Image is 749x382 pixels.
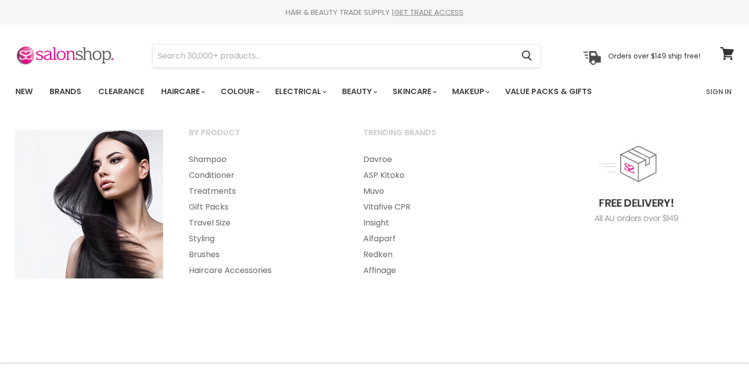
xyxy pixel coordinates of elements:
[351,183,523,199] a: Muvo
[394,7,463,17] a: GET TRADE ACCESS
[700,81,738,102] a: Sign In
[3,77,747,106] nav: Main
[176,152,349,167] a: Shampoo
[608,51,700,60] p: Orders over $149 ship free!
[351,167,523,183] a: ASP Kitoko
[351,152,523,278] ul: Main menu
[176,215,349,231] a: Travel Size
[445,81,496,102] a: Makeup
[176,152,349,278] ul: Main menu
[351,215,523,231] a: Insight
[176,263,349,278] a: Haircare Accessories
[176,231,349,247] a: Styling
[176,247,349,263] a: Brushes
[42,81,89,102] a: Brands
[351,125,523,150] a: Trending Brands
[3,7,747,17] div: HAIR & BEAUTY TRADE SUPPLY |
[498,81,599,102] a: Value Packs & Gifts
[213,81,266,102] a: Colour
[699,335,739,372] iframe: Gorgias live chat messenger
[8,81,40,102] a: New
[351,152,523,167] a: Davroe
[514,45,540,67] button: Search
[268,81,333,102] a: Electrical
[8,77,650,106] ul: Main menu
[153,45,514,67] input: Search
[351,247,523,263] a: Redken
[385,81,443,102] a: Skincare
[351,199,523,215] a: Vitafive CPR
[335,81,383,102] a: Beauty
[154,81,211,102] a: Haircare
[176,167,349,183] a: Conditioner
[176,125,349,150] a: By Product
[351,263,523,278] a: Affinage
[91,81,152,102] a: Clearance
[152,44,541,68] form: Product
[176,199,349,215] a: Gift Packs
[351,231,523,247] a: Alfaparf
[176,183,349,199] a: Treatments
